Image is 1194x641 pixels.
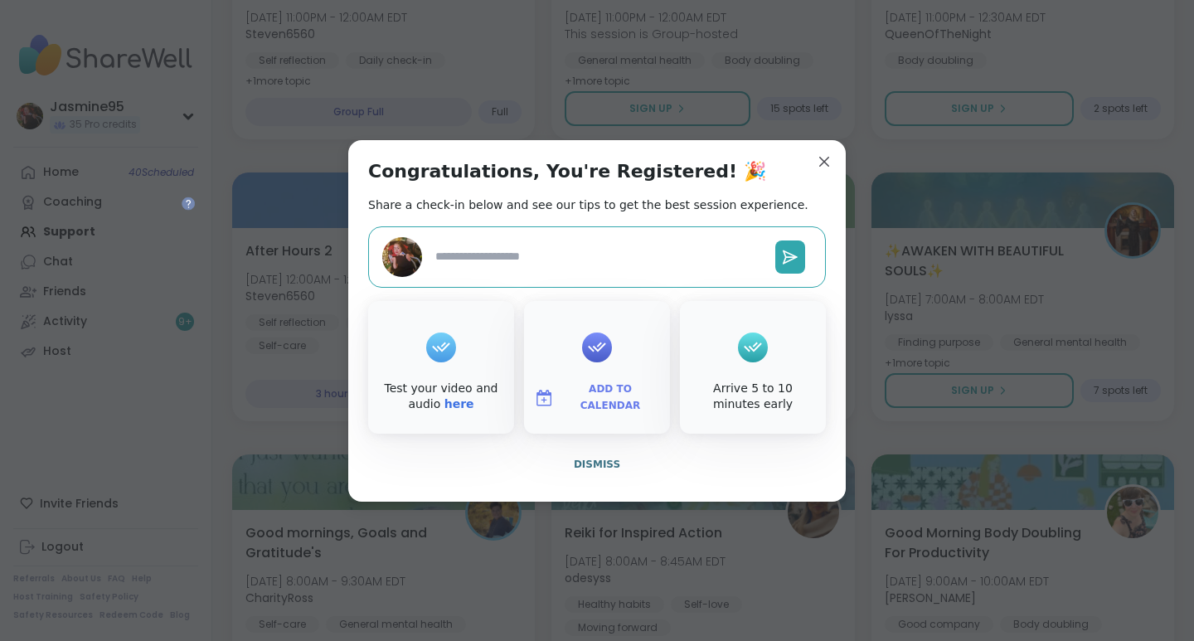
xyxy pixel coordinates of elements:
div: Test your video and audio [371,381,511,413]
div: Arrive 5 to 10 minutes early [683,381,823,413]
h2: Share a check-in below and see our tips to get the best session experience. [368,197,808,213]
h1: Congratulations, You're Registered! 🎉 [368,160,766,183]
button: Dismiss [368,447,826,482]
span: Add to Calendar [561,381,660,414]
img: Jasmine95 [382,237,422,277]
img: ShareWell Logomark [534,388,554,408]
iframe: Spotlight [182,197,195,210]
button: Add to Calendar [527,381,667,415]
span: Dismiss [574,459,620,470]
a: here [444,397,474,410]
